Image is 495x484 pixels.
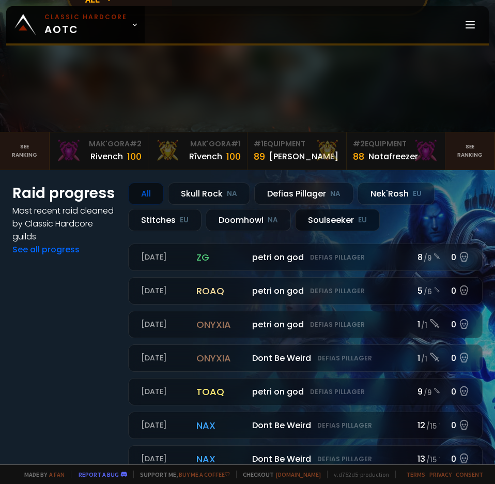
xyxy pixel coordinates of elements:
div: Equipment [254,139,340,149]
div: Rivench [90,150,123,163]
a: Consent [456,471,483,478]
span: Support me, [133,471,230,478]
div: [PERSON_NAME] [269,150,338,163]
small: Classic Hardcore [44,12,127,22]
span: # 1 [254,139,264,149]
small: NA [330,189,341,199]
div: 100 [226,149,241,163]
span: v. d752d5 - production [327,471,389,478]
a: [DATE]onyxiapetri on godDefias Pillager1 /10 [128,311,483,338]
a: Buy me a coffee [179,471,230,478]
div: Defias Pillager [254,183,353,205]
small: EU [358,215,367,225]
div: 88 [353,149,364,163]
a: Privacy [429,471,452,478]
a: a fan [49,471,65,478]
div: Nek'Rosh [358,183,435,205]
div: Equipment [353,139,439,149]
span: # 2 [130,139,142,149]
span: # 2 [353,139,365,149]
small: NA [227,189,237,199]
a: [DATE]roaqpetri on godDefias Pillager5 /60 [128,277,483,305]
span: Checkout [236,471,321,478]
div: Stitches [128,209,202,231]
div: Mak'Gora [154,139,241,149]
div: Skull Rock [168,183,250,205]
h4: Most recent raid cleaned by Classic Hardcore guilds [12,204,116,243]
a: [DATE]onyxiaDont Be WeirdDefias Pillager1 /10 [128,344,483,372]
span: AOTC [44,12,127,37]
a: Classic HardcoreAOTC [6,6,145,43]
a: [DATE]zgpetri on godDefias Pillager8 /90 [128,244,483,271]
a: Mak'Gora#1Rîvench100 [148,132,247,170]
a: Terms [406,471,425,478]
div: Soulseeker [295,209,380,231]
span: # 1 [231,139,241,149]
a: #2Equipment88Notafreezer [347,132,446,170]
div: 100 [127,149,142,163]
small: EU [180,215,189,225]
a: #1Equipment89[PERSON_NAME] [247,132,347,170]
a: [DATE]naxDont Be WeirdDefias Pillager12 /150 [128,412,483,439]
a: Mak'Gora#2Rivench100 [50,132,149,170]
small: EU [413,189,422,199]
div: Mak'Gora [56,139,142,149]
div: Rîvench [189,150,222,163]
small: NA [268,215,278,225]
div: Doomhowl [206,209,291,231]
div: All [128,183,164,205]
div: Notafreezer [368,150,418,163]
a: See all progress [12,244,80,255]
a: Report a bug [79,471,119,478]
a: Seeranking [445,132,495,170]
a: [DATE]naxDont Be WeirdDefias Pillager13 /150 [128,445,483,473]
span: Made by [18,471,65,478]
a: [DOMAIN_NAME] [276,471,321,478]
a: [DATE]toaqpetri on godDefias Pillager9 /90 [128,378,483,405]
div: 89 [254,149,265,163]
h1: Raid progress [12,183,116,204]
